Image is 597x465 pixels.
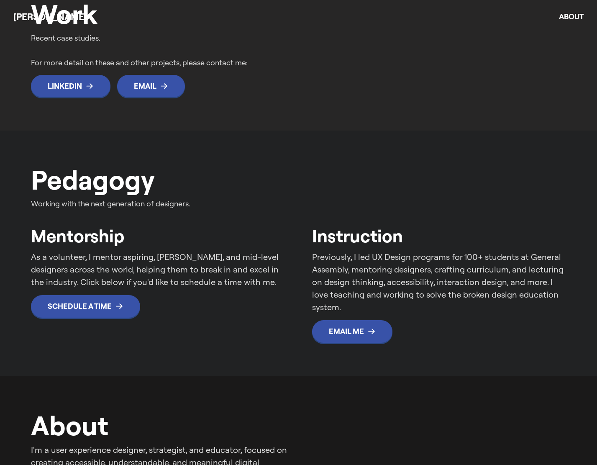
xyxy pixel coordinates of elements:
a: [PERSON_NAME] [13,11,87,23]
p: Email [134,82,156,91]
h2: About [31,410,299,442]
p: For more detail on these and other projects, please contact me: [31,57,299,68]
a: Email Me [312,320,392,343]
a: Email [117,75,185,98]
a: LinkedIn [31,75,110,98]
h2: Mentorship [31,223,124,249]
p: Previously, I led UX Design programs for 100+ students at General Assembly, mentoring designers, ... [312,251,566,313]
p: Email Me [329,327,364,336]
a: About [559,12,584,21]
h2: Pedagogy [31,164,155,196]
h2: Instruction [312,223,403,249]
a: Schedule a Time [31,295,140,318]
p: Working with the next generation of designers. [31,198,299,209]
p: As a volunteer, I mentor aspiring, [PERSON_NAME], and mid-level designers across the world, helpi... [31,251,285,288]
p: Schedule a Time [48,302,112,311]
p: Recent case studies. [31,32,299,44]
p: LinkedIn [48,82,82,91]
